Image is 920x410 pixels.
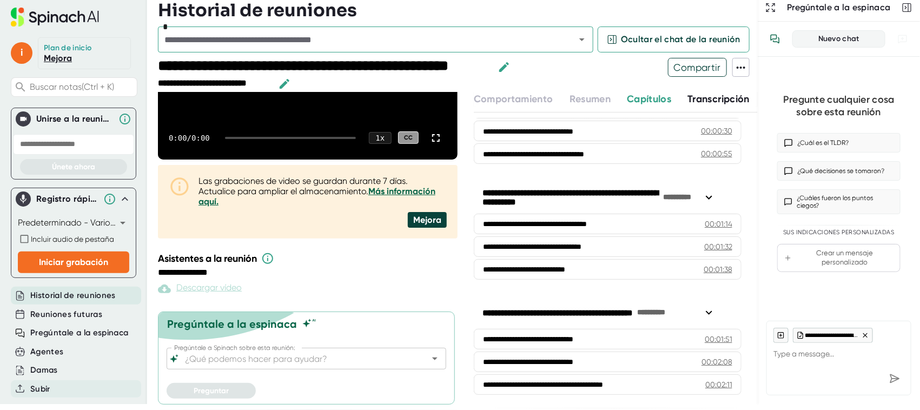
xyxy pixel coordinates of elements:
font: Mejora [44,53,72,63]
font: Historial de reuniones [30,290,116,300]
font: Agentes [30,347,63,356]
div: Registro rápido [16,188,131,210]
font: 1 [375,134,380,142]
font: Capítulos [627,93,671,105]
font: Registro rápido [36,194,102,204]
font: ¿Cuáles fueron los puntos ciegos? [797,194,873,209]
button: Preguntar [167,383,256,399]
font: Más información aquí. [198,186,435,207]
button: Únete ahora [20,159,127,175]
font: Preguntar [194,386,229,395]
button: Agentes [30,346,63,358]
font: Sus indicaciones personalizadas [783,229,895,236]
font: i [21,47,23,58]
font: Compartir [674,62,721,73]
font: Resumen [570,93,611,105]
button: ¿Cuál es el TLDR? [777,133,901,153]
button: ¿Qué decisiones se tomaron? [777,161,901,181]
font: Nuevo chat [818,34,859,43]
font: Pregúntale a la espinaca [167,318,297,330]
font: Crear un mensaje personalizado [817,249,873,266]
button: Crear un mensaje personalizado [777,244,901,272]
font: / [187,134,191,142]
font: Comportamiento [474,93,553,105]
font: 00:02:08 [701,358,732,366]
font: 0:00 [169,134,187,142]
font: Pregunte cualquier cosa sobre esta reunión [783,94,895,118]
font: 00:01:38 [704,265,732,274]
button: Pregúntale a la espinaca [30,327,128,339]
font: Iniciar grabación [39,257,108,267]
font: Transcripción [687,93,750,105]
font: Reuniones futuras [30,309,102,319]
font: 00:02:11 [705,380,732,389]
button: Abierto [574,32,590,47]
font: 00:00:30 [701,127,732,135]
input: ¿Qué podemos hacer para ayudar? [183,351,411,366]
button: Capítulos [627,92,671,107]
font: Descargar vídeo [176,282,242,293]
button: Resumen [570,92,611,107]
font: Ocultar el chat de la reunión [621,34,740,44]
button: Reuniones futuras [30,308,102,321]
font: Mejora [413,215,441,225]
font: Las grabaciones de video se guardan durante 7 días. Actualice para ampliar el almacenamiento. [198,176,408,196]
font: Buscar notas [30,82,82,92]
button: Iniciar grabación [18,252,129,273]
font: Damas [30,365,58,375]
font: Asistentes a la reunión [158,253,257,264]
div: Predeterminado - Varios micrófonos (Intel® Smart Sound Technology for Digital Microphones) [18,214,129,232]
font: x [380,134,385,142]
button: Abierto [427,351,442,366]
font: Únete ahora [52,162,95,171]
font: 00:01:14 [705,220,732,228]
button: Comportamiento [474,92,553,107]
font: CC [404,134,413,141]
button: Compartir [668,58,727,77]
font: ¿Cuál es el TLDR? [797,139,849,147]
font: Subir [30,384,50,394]
font: 00:01:32 [704,242,732,251]
font: (Ctrl + K) [82,82,114,92]
button: Subir [30,383,50,395]
font: Pregúntale a la espinaca [787,2,890,12]
button: Ocultar el chat de la reunión [598,27,750,52]
font: Unirse a la reunión en vivo [36,114,146,124]
font: 00:00:55 [701,149,732,158]
img: Unirse a la reunión en vivo [18,114,29,124]
font: 00:01:51 [705,335,732,343]
button: Historial de reuniones [30,289,116,302]
button: ¿Cuáles fueron los puntos ciegos? [777,189,901,214]
font: Plan de inicio [44,43,91,52]
button: Ver el historial de conversaciones [764,28,786,50]
font: Pregúntale a la espinaca [30,328,128,338]
div: Unirse a la reunión en vivoUnirse a la reunión en vivo [16,108,131,130]
button: Transcripción [687,92,750,107]
font: ¿Qué decisiones se tomaron? [797,167,884,175]
font: Predeterminado - Varios micrófonos (Intel® Smart Sound Technology for Digital Microphones) [18,217,386,228]
div: Enviar mensaje [885,369,904,388]
font: Incluir audio de pestaña [31,235,114,243]
button: Damas [30,364,58,376]
font: 0:00 [191,134,210,142]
